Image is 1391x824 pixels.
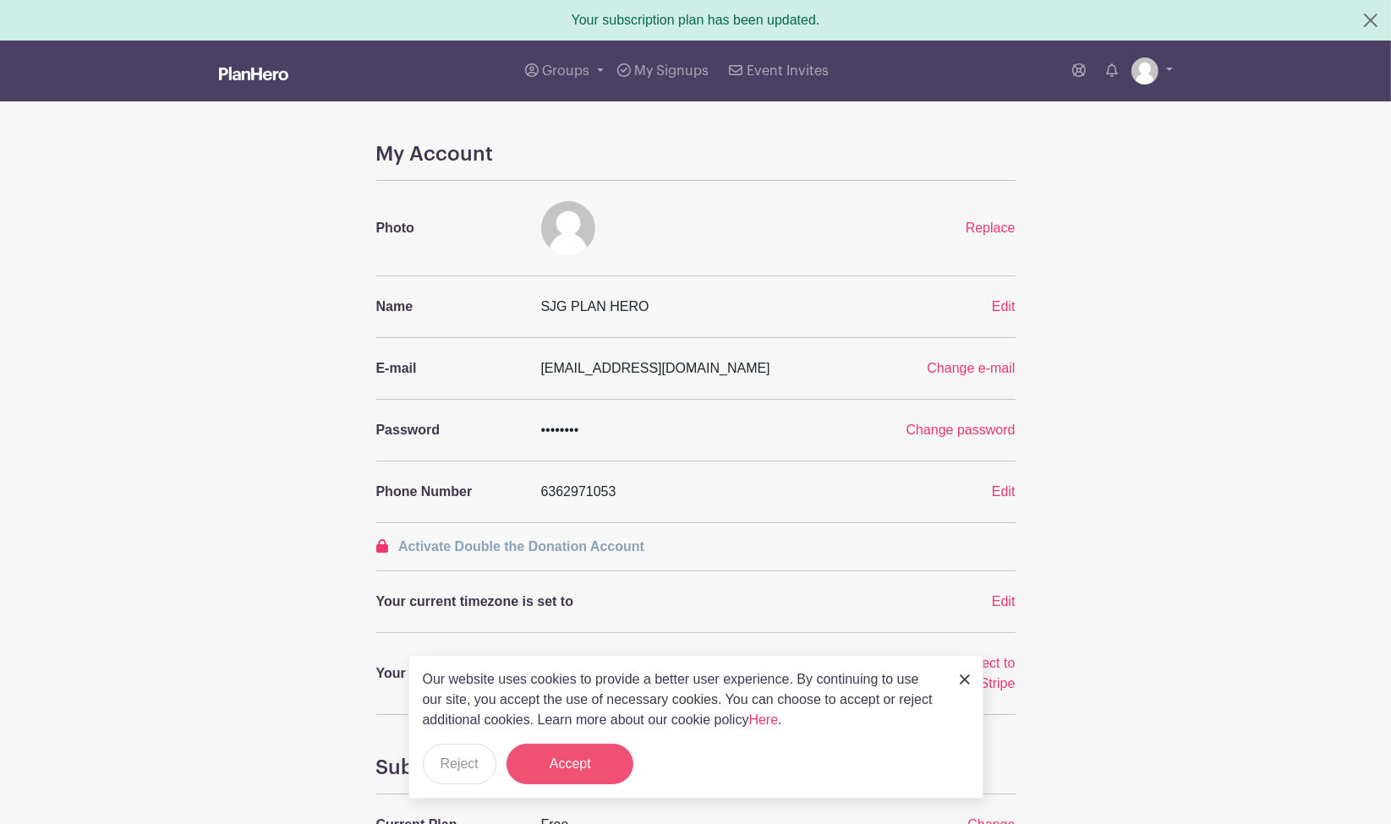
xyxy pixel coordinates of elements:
[531,358,861,379] div: [EMAIL_ADDRESS][DOMAIN_NAME]
[966,221,1016,235] a: Replace
[423,744,496,784] button: Reject
[518,41,611,101] a: Groups
[749,712,779,727] a: Here
[541,201,595,255] img: default-ce2991bfa6775e67f084385cd625a349d9dcbb7a52a09fb2fda1e96e2d18dcdb.png
[219,67,288,80] img: logo_white-6c42ec7e38ccf1d336a20a19083b03d10ae64f83f12c07503d8b9e83406b4c7d.svg
[376,663,906,684] p: Your Stripe Account ID (Required for Collect Money option)
[376,297,521,317] p: Name
[950,656,1015,690] a: Connect to Stripe
[531,297,916,317] div: SJG PLAN HERO
[906,423,1016,437] a: Change password
[992,484,1016,499] a: Edit
[531,482,916,502] div: 6362971053
[376,592,906,612] p: Your current timezone is set to
[507,744,633,784] button: Accept
[747,64,829,78] span: Event Invites
[376,482,521,502] p: Phone Number
[376,218,521,238] p: Photo
[927,361,1015,375] a: Change e-mail
[541,423,579,437] span: ••••••••
[992,594,1016,608] a: Edit
[634,64,709,78] span: My Signups
[542,64,589,78] span: Groups
[992,299,1016,314] a: Edit
[376,358,521,379] p: E-mail
[398,539,644,554] span: Activate Double the Donation Account
[376,142,1016,166] h4: My Account
[722,41,835,101] a: Event Invites
[960,674,970,685] img: close_button-5f87c8562297e5c2d7936805f587ecaba9071eb48480494691a3f1689db116b3.svg
[376,420,521,440] p: Password
[611,41,715,101] a: My Signups
[1131,57,1158,85] img: default-ce2991bfa6775e67f084385cd625a349d9dcbb7a52a09fb2fda1e96e2d18dcdb.png
[376,756,1016,780] h4: Subscription
[423,669,942,730] p: Our website uses cookies to provide a better user experience. By continuing to use our site, you ...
